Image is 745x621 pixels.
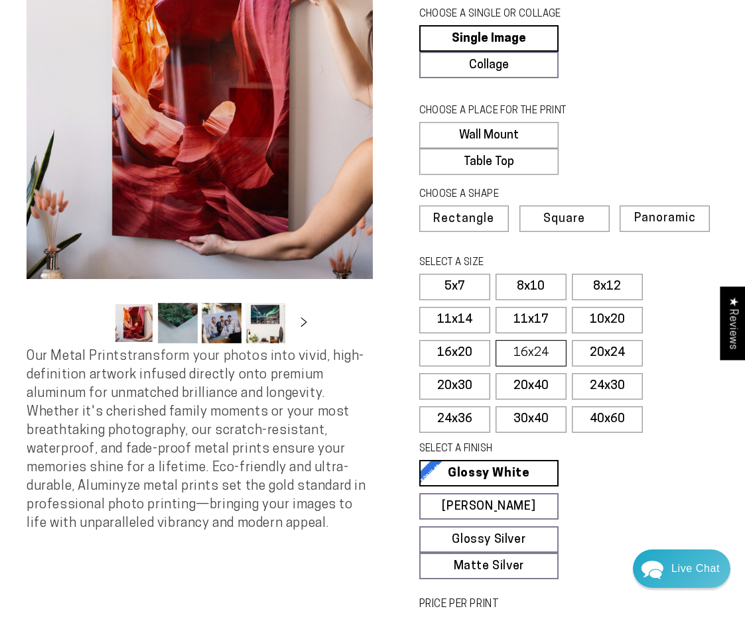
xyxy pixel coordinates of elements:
[572,274,643,300] label: 8x12
[572,406,643,433] label: 40x60
[433,213,494,225] span: Rectangle
[419,307,490,333] label: 11x14
[419,526,559,553] a: Glossy Silver
[152,20,186,54] img: Helga
[124,20,159,54] img: John
[633,549,730,588] div: Chat widget toggle
[142,378,179,388] span: Re:amaze
[419,597,719,612] label: PRICE PER PRINT
[419,188,594,202] legend: CHOOSE A SHAPE
[572,307,643,333] label: 10x20
[289,308,318,337] button: Slide right
[419,25,559,52] a: Single Image
[100,66,182,76] span: Away until [DATE]
[81,308,110,337] button: Slide left
[419,148,559,175] label: Table Top
[720,286,745,360] div: Click to open Judge.me floating reviews tab
[496,307,567,333] label: 11x17
[572,340,643,367] label: 20x24
[496,406,567,433] label: 30x40
[572,373,643,400] label: 24x30
[496,274,567,300] label: 8x10
[27,110,254,123] div: Recent Conversations
[419,460,559,486] a: Glossy White
[102,380,180,387] span: We run on
[27,350,366,530] span: Our Metal Prints transform your photos into vivid, high-definition artwork infused directly onto ...
[44,134,57,147] img: d43a2b16f90f7195f4c1ce3167853375
[419,104,594,119] legend: CHOOSE A PLACE FOR THE PRINT
[202,303,241,343] button: Load image 3 in gallery view
[419,274,490,300] label: 5x7
[419,122,559,148] label: Wall Mount
[245,303,285,343] button: Load image 4 in gallery view
[496,340,567,367] label: 16x24
[419,340,490,367] label: 16x20
[60,135,234,147] div: [PERSON_NAME]
[419,406,490,433] label: 24x36
[671,549,720,588] div: Contact Us Directly
[96,20,131,54] img: Marie J
[543,213,585,225] span: Square
[158,303,198,343] button: Load image 2 in gallery view
[496,373,567,400] label: 20x40
[234,136,257,146] div: [DATE]
[419,373,490,400] label: 20x30
[634,212,696,225] span: Panoramic
[114,303,154,343] button: Load image 1 in gallery view
[419,553,559,579] a: Matte Silver
[419,442,594,457] legend: SELECT A FINISH
[419,7,594,22] legend: CHOOSE A SINGLE OR COLLAGE
[419,256,594,270] legend: SELECT A SIZE
[419,493,559,520] a: [PERSON_NAME]
[419,52,559,78] a: Collage
[44,148,257,161] p: Hi [PERSON_NAME], It sounds like there might be an issue with the photo upload process. The movin...
[88,400,194,421] a: Leave A Message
